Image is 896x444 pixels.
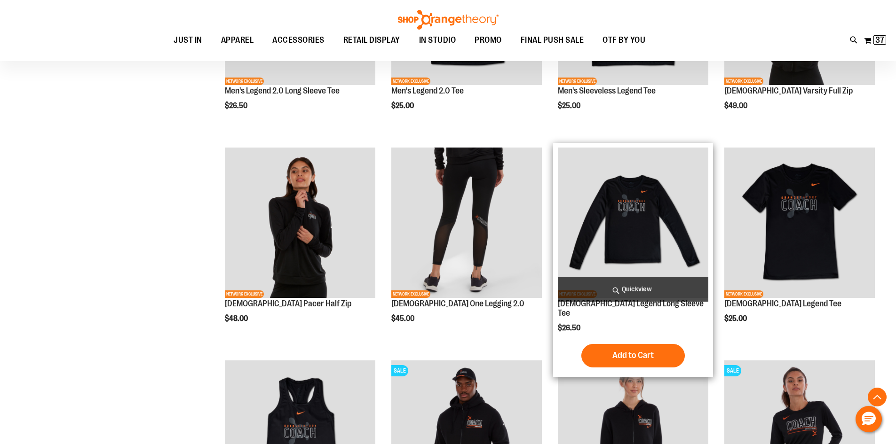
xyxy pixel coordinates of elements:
[593,30,655,51] a: OTF BY YOU
[724,365,741,376] span: SALE
[391,86,464,95] a: Men's Legend 2.0 Tee
[558,78,597,85] span: NETWORK EXCLUSIVE
[475,30,502,51] span: PROMO
[724,290,763,298] span: NETWORK EXCLUSIVE
[724,299,841,308] a: [DEMOGRAPHIC_DATA] Legend Tee
[724,101,749,110] span: $49.00
[558,148,708,298] img: OTF Ladies Coach FA23 Legend LS Tee - Black primary image
[724,78,763,85] span: NETWORK EXCLUSIVE
[263,30,334,51] a: ACCESSORIES
[558,148,708,299] a: OTF Ladies Coach FA23 Legend LS Tee - Black primary imageNETWORK EXCLUSIVE
[391,101,415,110] span: $25.00
[212,30,263,51] a: APPAREL
[558,299,704,318] a: [DEMOGRAPHIC_DATA] Legend Long Sleeve Tee
[875,35,884,45] span: 37
[225,101,249,110] span: $26.50
[391,290,430,298] span: NETWORK EXCLUSIVE
[720,143,880,347] div: product
[225,148,375,299] a: OTF Ladies Coach FA23 Pacer Half Zip - Black primary imageNETWORK EXCLUSIVE
[396,10,500,30] img: Shop Orangetheory
[419,30,456,51] span: IN STUDIO
[225,86,340,95] a: Men's Legend 2.0 Long Sleeve Tee
[465,30,511,51] a: PROMO
[225,148,375,298] img: OTF Ladies Coach FA23 Pacer Half Zip - Black primary image
[343,30,400,51] span: RETAIL DISPLAY
[225,299,351,308] a: [DEMOGRAPHIC_DATA] Pacer Half Zip
[387,143,547,347] div: product
[856,406,882,432] button: Hello, have a question? Let’s chat.
[553,143,713,376] div: product
[221,30,254,51] span: APPAREL
[724,148,875,298] img: OTF Ladies Coach FA23 Legend SS Tee - Black primary image
[603,30,645,51] span: OTF BY YOU
[391,365,408,376] span: SALE
[334,30,410,51] a: RETAIL DISPLAY
[225,314,249,323] span: $48.00
[272,30,325,51] span: ACCESSORIES
[391,314,416,323] span: $45.00
[410,30,466,51] a: IN STUDIO
[174,30,202,51] span: JUST IN
[558,86,656,95] a: Men's Sleeveless Legend Tee
[511,30,594,51] a: FINAL PUSH SALE
[581,344,685,367] button: Add to Cart
[724,148,875,299] a: OTF Ladies Coach FA23 Legend SS Tee - Black primary imageNETWORK EXCLUSIVE
[391,148,542,299] a: OTF Ladies Coach FA23 One Legging 2.0 - Black primary imageNETWORK EXCLUSIVE
[558,101,582,110] span: $25.00
[391,299,524,308] a: [DEMOGRAPHIC_DATA] One Legging 2.0
[724,86,853,95] a: [DEMOGRAPHIC_DATA] Varsity Full Zip
[164,30,212,51] a: JUST IN
[868,388,887,406] button: Back To Top
[225,78,264,85] span: NETWORK EXCLUSIVE
[220,143,380,347] div: product
[521,30,584,51] span: FINAL PUSH SALE
[391,148,542,298] img: OTF Ladies Coach FA23 One Legging 2.0 - Black primary image
[612,350,654,360] span: Add to Cart
[724,314,748,323] span: $25.00
[225,290,264,298] span: NETWORK EXCLUSIVE
[558,277,708,302] a: Quickview
[558,324,582,332] span: $26.50
[391,78,430,85] span: NETWORK EXCLUSIVE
